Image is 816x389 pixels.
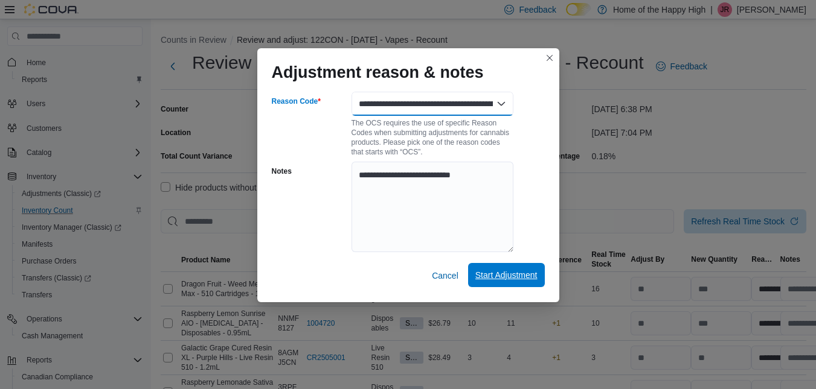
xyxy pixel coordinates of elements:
span: Start Adjustment [475,269,538,281]
span: Cancel [432,270,458,282]
h1: Adjustment reason & notes [272,63,484,82]
label: Notes [272,166,292,176]
div: The OCS requires the use of specific Reason Codes when submitting adjustments for cannabis produc... [352,116,513,157]
button: Cancel [427,264,463,288]
label: Reason Code [272,96,321,106]
button: Start Adjustment [468,263,545,287]
button: Closes this modal window [542,51,557,65]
